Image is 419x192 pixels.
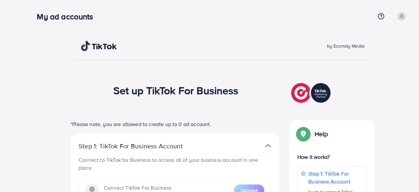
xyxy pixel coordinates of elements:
img: TikTok partner [291,81,332,104]
p: How it works? [297,153,365,161]
img: Popup guide [297,128,309,140]
h1: Set up TikTok For Business [113,84,239,96]
p: *Please note, you are allowed to create up to 0 ad account. [71,120,279,128]
img: TikTok partner [265,141,271,151]
h3: My ad accounts [37,12,98,21]
img: TikTok [81,41,117,51]
p: Step 1: TikTok For Business Account [79,142,203,150]
p: Help [314,130,328,138]
p: Step 1: TikTok For Business Account [308,170,362,185]
span: by Ecomdy Media [327,43,364,49]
